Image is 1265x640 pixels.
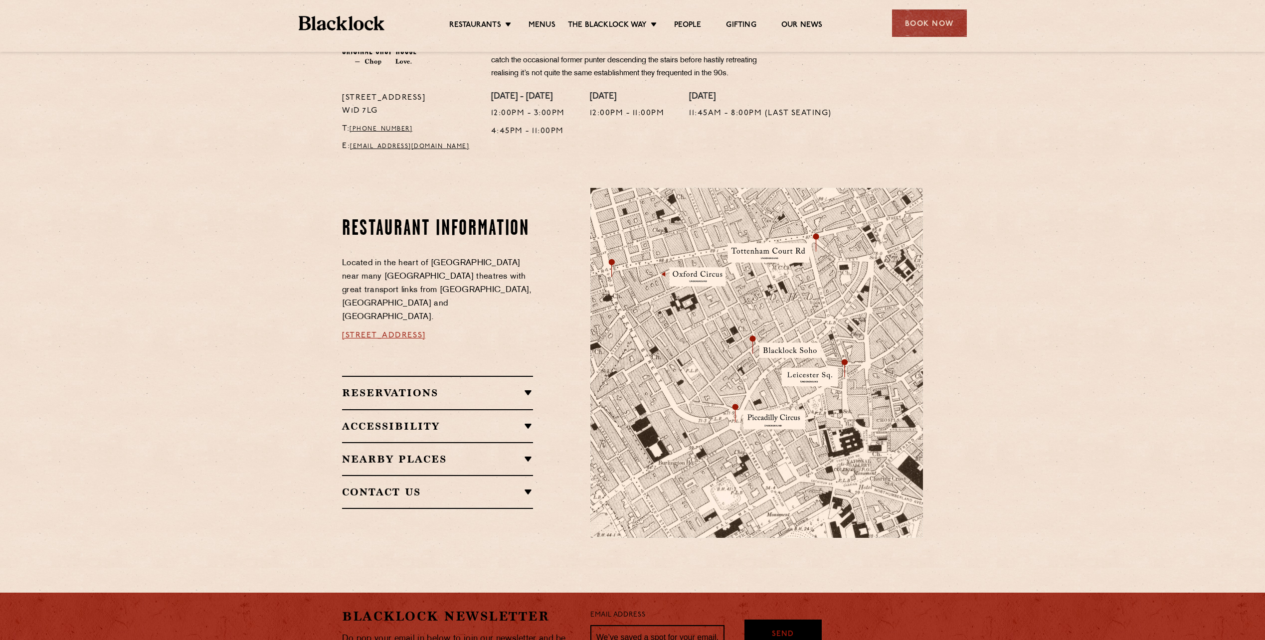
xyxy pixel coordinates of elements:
a: Our News [781,20,823,31]
h2: Contact Us [342,486,533,498]
p: 11:45am - 8:00pm (Last seating) [689,107,832,120]
a: Menus [529,20,555,31]
label: Email Address [590,610,645,621]
h2: Reservations [342,387,533,399]
div: Book Now [892,9,967,37]
a: Gifting [726,20,756,31]
h2: Blacklock Newsletter [342,608,575,625]
h2: Accessibility [342,420,533,432]
a: The Blacklock Way [568,20,647,31]
a: [STREET_ADDRESS] [342,331,426,339]
p: Located in the heart of [GEOGRAPHIC_DATA] near many [GEOGRAPHIC_DATA] theatres with great transpo... [342,257,533,324]
a: Restaurants [449,20,501,31]
a: [PHONE_NUMBER] [350,126,412,132]
a: [EMAIL_ADDRESS][DOMAIN_NAME] [350,144,469,150]
h4: [DATE] - [DATE] [491,92,565,103]
p: T: [342,123,476,136]
p: 12:00pm - 11:00pm [590,107,665,120]
a: People [674,20,701,31]
img: BL_Textured_Logo-footer-cropped.svg [299,16,385,30]
p: 12:00pm - 3:00pm [491,107,565,120]
p: E: [342,140,476,153]
h2: Restaurant information [342,217,533,242]
p: 4:45pm - 11:00pm [491,125,565,138]
p: [STREET_ADDRESS] W1D 7LG [342,92,476,118]
h4: [DATE] [689,92,832,103]
h2: Nearby Places [342,453,533,465]
img: svg%3E [816,445,955,538]
h4: [DATE] [590,92,665,103]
